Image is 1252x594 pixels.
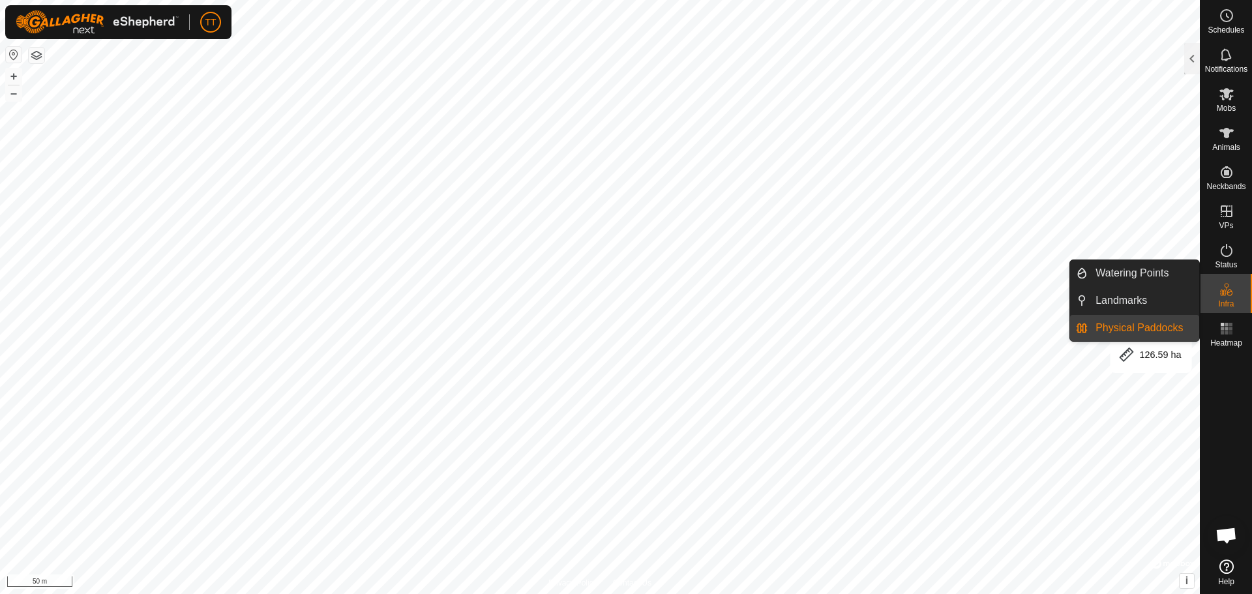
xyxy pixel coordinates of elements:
span: Infra [1218,300,1234,308]
span: i [1185,575,1188,586]
button: Map Layers [29,48,44,63]
span: TT [205,16,216,29]
li: Watering Points [1070,260,1199,286]
span: Help [1218,578,1234,586]
span: Physical Paddocks [1095,320,1183,336]
li: Landmarks [1070,288,1199,314]
button: + [6,68,22,84]
a: Physical Paddocks [1088,315,1199,341]
a: Landmarks [1088,288,1199,314]
span: Status [1215,261,1237,269]
span: VPs [1219,222,1233,230]
button: i [1180,574,1194,588]
span: Watering Points [1095,265,1169,281]
li: Physical Paddocks [1070,315,1199,341]
a: Watering Points [1088,260,1199,286]
a: Help [1200,554,1252,591]
span: Animals [1212,143,1240,151]
span: Landmarks [1095,293,1147,308]
div: 126.59 ha [1118,347,1181,363]
span: Schedules [1208,26,1244,34]
img: Gallagher Logo [16,10,179,34]
a: Contact Us [613,577,651,589]
span: Notifications [1205,65,1247,73]
span: Neckbands [1206,183,1245,190]
span: Mobs [1217,104,1236,112]
a: Privacy Policy [548,577,597,589]
span: Heatmap [1210,339,1242,347]
button: Reset Map [6,47,22,63]
button: – [6,85,22,101]
a: Open chat [1207,516,1246,555]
